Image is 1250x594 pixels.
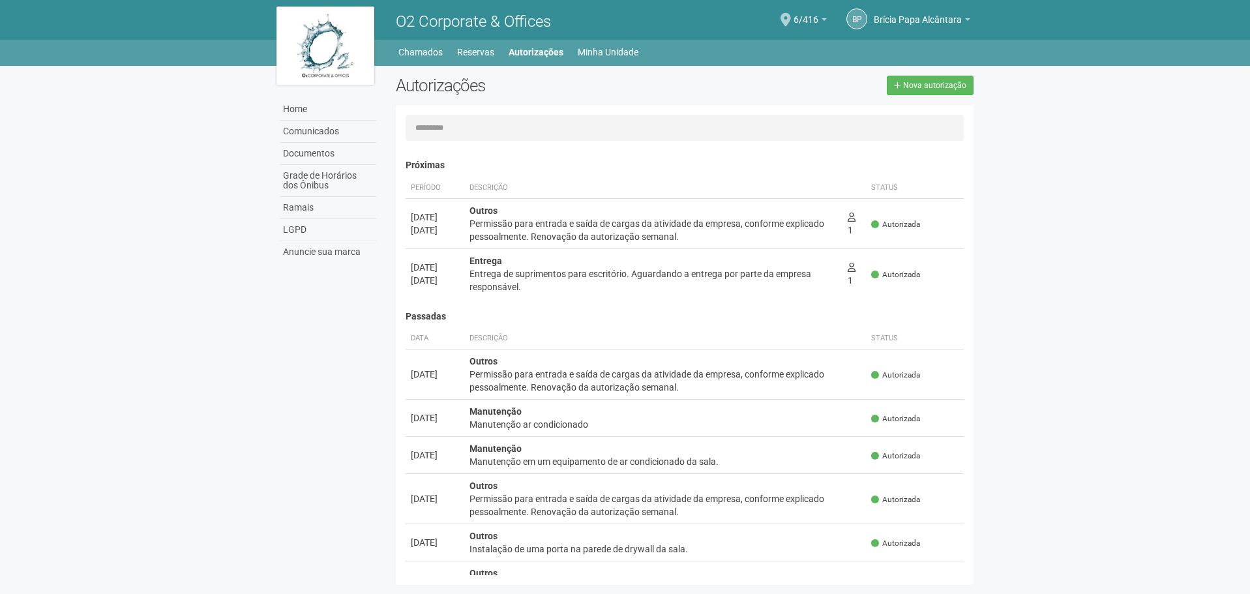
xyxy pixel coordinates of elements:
span: Nova autorização [903,81,966,90]
a: LGPD [280,219,376,241]
a: Reservas [457,43,494,61]
a: Chamados [398,43,443,61]
div: [DATE] [411,411,459,424]
span: Autorizada [871,538,920,549]
th: Descrição [464,177,842,199]
span: Autorizada [871,451,920,462]
h4: Próximas [406,160,964,170]
th: Período [406,177,464,199]
a: Minha Unidade [578,43,638,61]
div: Instalação de uma porta na parede de drywall da sala. [469,542,861,556]
span: Autorizada [871,575,920,586]
strong: Outros [469,205,498,216]
span: Autorizada [871,370,920,381]
strong: Outros [469,356,498,366]
a: 6/416 [794,16,827,27]
span: Autorizada [871,269,920,280]
div: [DATE] [411,224,459,237]
a: Comunicados [280,121,376,143]
div: Manutenção ar condicionado [469,418,861,431]
strong: Outros [469,568,498,578]
span: 1 [848,262,856,286]
a: Grade de Horários dos Ônibus [280,165,376,197]
img: logo.jpg [276,7,374,85]
div: [DATE] [411,261,459,274]
h2: Autorizações [396,76,675,95]
h4: Passadas [406,312,964,321]
div: [DATE] [411,274,459,287]
a: BP [846,8,867,29]
span: 6/416 [794,2,818,25]
th: Descrição [464,328,867,349]
a: Nova autorização [887,76,974,95]
strong: Manutenção [469,443,522,454]
div: [DATE] [411,449,459,462]
div: [DATE] [411,536,459,549]
strong: Outros [469,481,498,491]
span: Brícia Papa Alcântara [874,2,962,25]
a: Anuncie sua marca [280,241,376,263]
th: Status [866,328,964,349]
a: Documentos [280,143,376,165]
div: Permissão para entrada e saída de cargas da atividade da empresa, conforme explicado pessoalmente... [469,217,837,243]
span: Autorizada [871,494,920,505]
div: Permissão para entrada e saída de cargas da atividade da empresa, conforme explicado pessoalmente... [469,368,861,394]
div: [DATE] [411,573,459,586]
span: Autorizada [871,219,920,230]
div: Entrega de suprimentos para escritório. Aguardando a entrega por parte da empresa responsável. [469,267,837,293]
strong: Outros [469,531,498,541]
span: Autorizada [871,413,920,424]
a: Autorizações [509,43,563,61]
div: [DATE] [411,368,459,381]
div: Permissão para entrada e saída de cargas da atividade da empresa, conforme explicado pessoalmente... [469,492,861,518]
th: Data [406,328,464,349]
strong: Manutenção [469,406,522,417]
a: Brícia Papa Alcântara [874,16,970,27]
th: Status [866,177,964,199]
span: O2 Corporate & Offices [396,12,551,31]
a: Ramais [280,197,376,219]
a: Home [280,98,376,121]
div: Manutenção em um equipamento de ar condicionado da sala. [469,455,861,468]
strong: Entrega [469,256,502,266]
span: 1 [848,212,856,235]
div: [DATE] [411,492,459,505]
div: [DATE] [411,211,459,224]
